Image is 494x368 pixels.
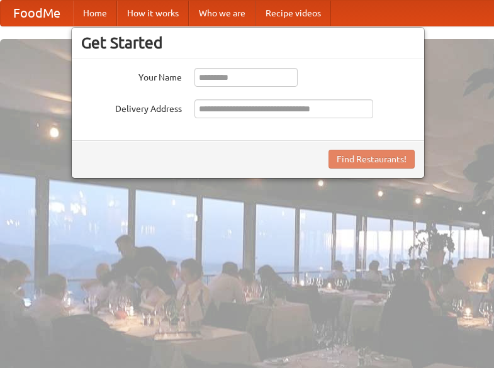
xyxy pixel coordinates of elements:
[81,99,182,115] label: Delivery Address
[255,1,331,26] a: Recipe videos
[81,33,415,52] h3: Get Started
[73,1,117,26] a: Home
[189,1,255,26] a: Who we are
[1,1,73,26] a: FoodMe
[81,68,182,84] label: Your Name
[117,1,189,26] a: How it works
[328,150,415,169] button: Find Restaurants!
